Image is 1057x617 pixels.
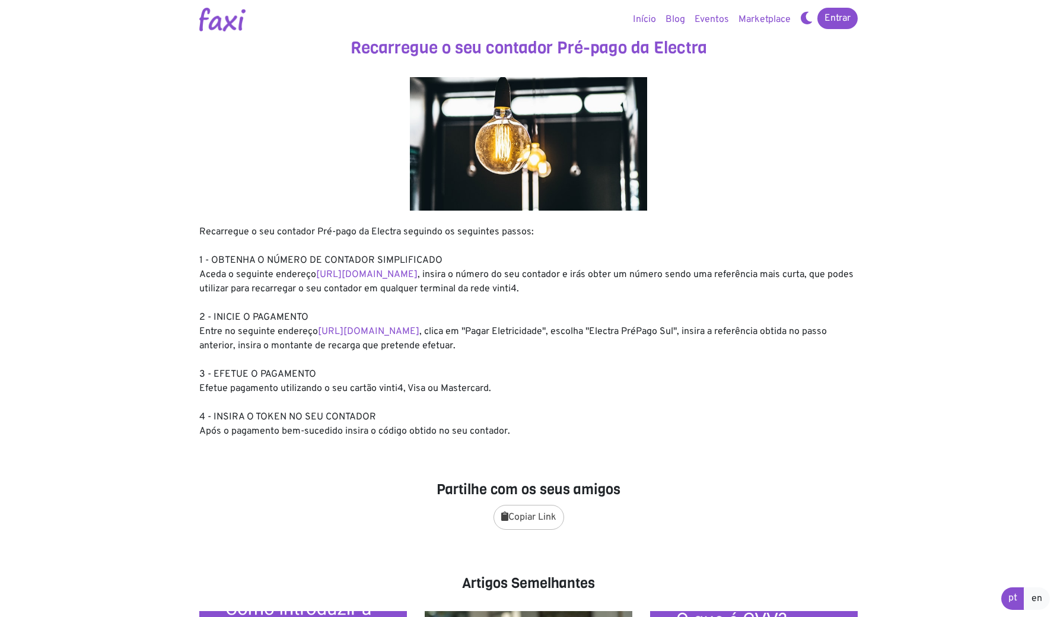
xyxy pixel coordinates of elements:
[318,326,419,338] a: [URL][DOMAIN_NAME]
[1024,587,1050,610] a: en
[199,8,246,31] img: Logotipo Faxi Online
[1001,587,1024,610] a: pt
[661,8,690,31] a: Blog
[199,225,858,438] div: Recarregue o seu contador Pré-pago da Electra seguindo os seguintes passos: 1 - OBTENHA O NÚMERO ...
[199,481,858,498] h4: Partilhe com os seus amigos
[199,575,858,592] h4: Artigos Semelhantes
[817,8,858,29] a: Entrar
[690,8,734,31] a: Eventos
[734,8,795,31] a: Marketplace
[316,269,418,281] a: [URL][DOMAIN_NAME]
[410,77,647,211] img: energy.jpg
[199,38,858,58] h3: Recarregue o seu contador Pré-pago da Electra
[494,505,564,530] button: Copiar Link
[628,8,661,31] a: Início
